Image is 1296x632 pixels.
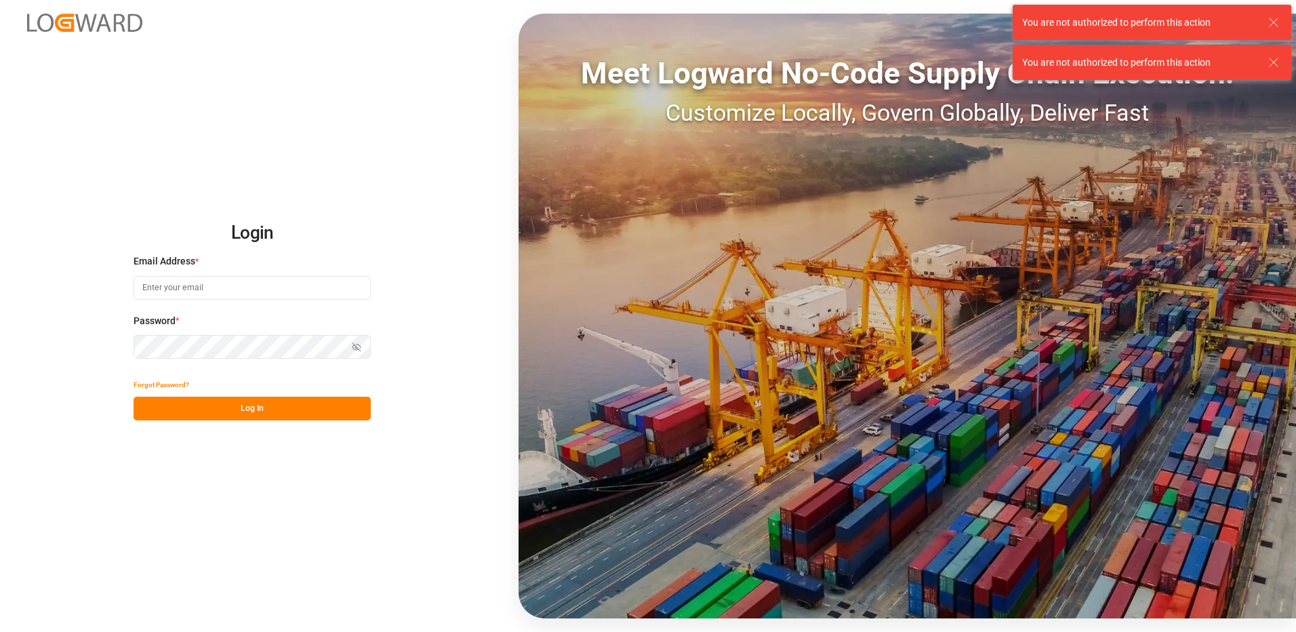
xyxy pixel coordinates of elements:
div: Customize Locally, Govern Globally, Deliver Fast [519,96,1296,130]
h2: Login [134,212,371,255]
div: You are not authorized to perform this action [1022,56,1255,70]
img: Logward_new_orange.png [27,14,142,32]
button: Log In [134,397,371,420]
div: You are not authorized to perform this action [1022,16,1255,30]
span: Email Address [134,254,195,269]
button: Forgot Password? [134,373,189,397]
div: Meet Logward No-Code Supply Chain Execution: [519,51,1296,96]
input: Enter your email [134,276,371,300]
span: Password [134,314,176,328]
